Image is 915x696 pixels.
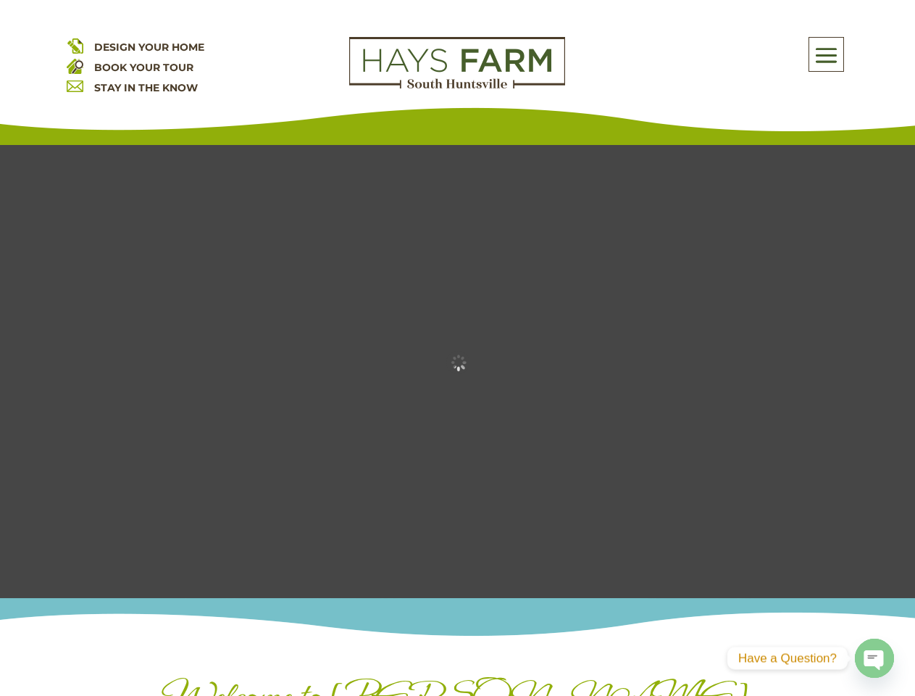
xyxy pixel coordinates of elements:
[94,81,198,94] a: STAY IN THE KNOW
[67,57,83,74] img: book your home tour
[349,37,565,89] img: Logo
[349,79,565,92] a: hays farm homes huntsville development
[94,41,204,54] a: DESIGN YOUR HOME
[94,61,193,74] a: BOOK YOUR TOUR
